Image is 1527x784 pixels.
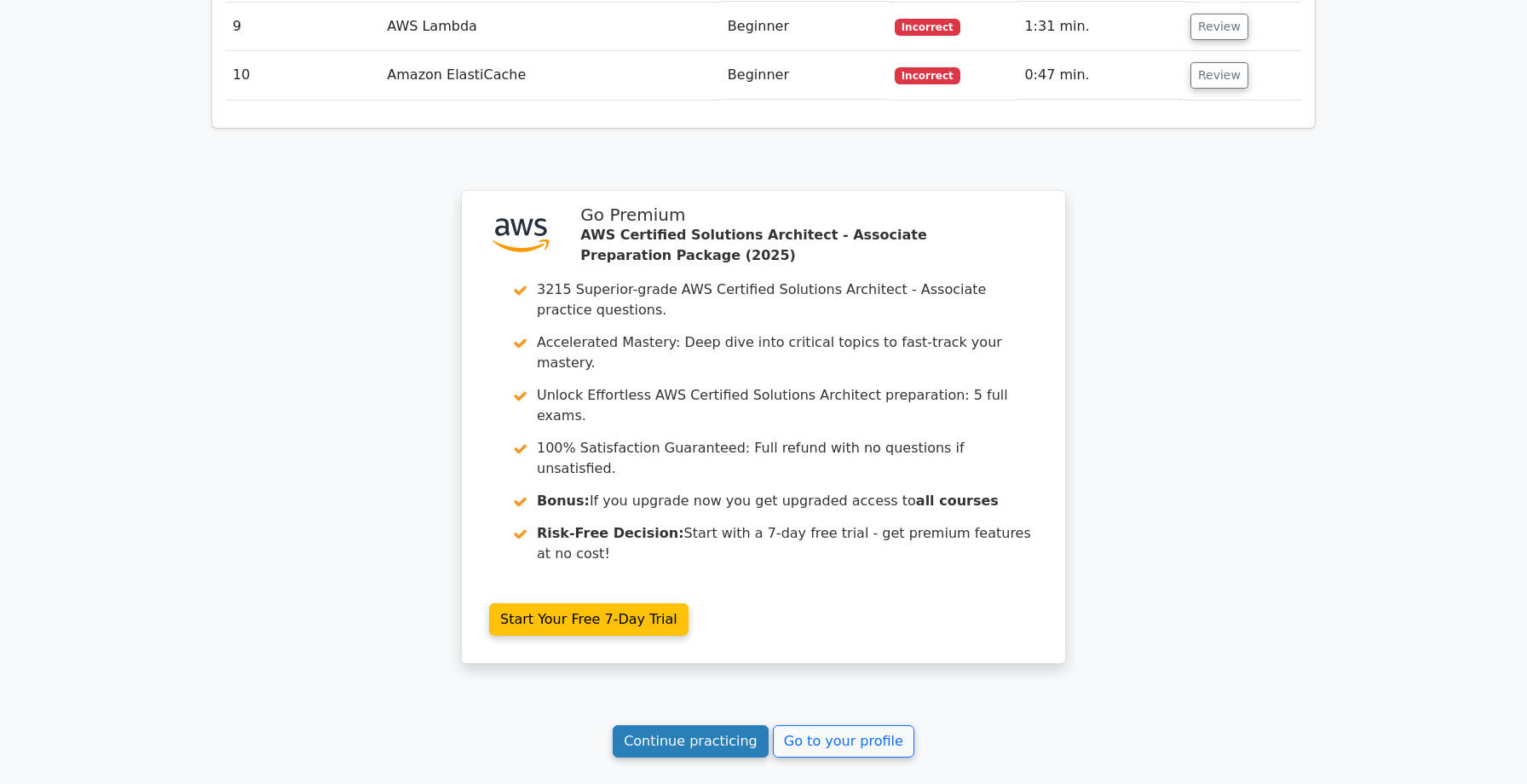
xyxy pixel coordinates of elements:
td: Beginner [721,3,888,51]
a: Continue practicing [613,725,769,758]
span: Incorrect [895,67,960,84]
td: AWS Lambda [380,3,721,51]
td: 1:31 min. [1017,3,1184,51]
td: Beginner [721,51,888,100]
a: Go to your profile [773,725,914,758]
td: 0:47 min. [1017,51,1184,100]
td: 9 [226,3,380,51]
td: Amazon ElastiCache [380,51,721,100]
a: Start Your Free 7-Day Trial [489,603,689,636]
span: Incorrect [895,19,960,36]
button: Review [1190,14,1248,40]
td: 10 [226,51,380,100]
button: Review [1190,62,1248,89]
